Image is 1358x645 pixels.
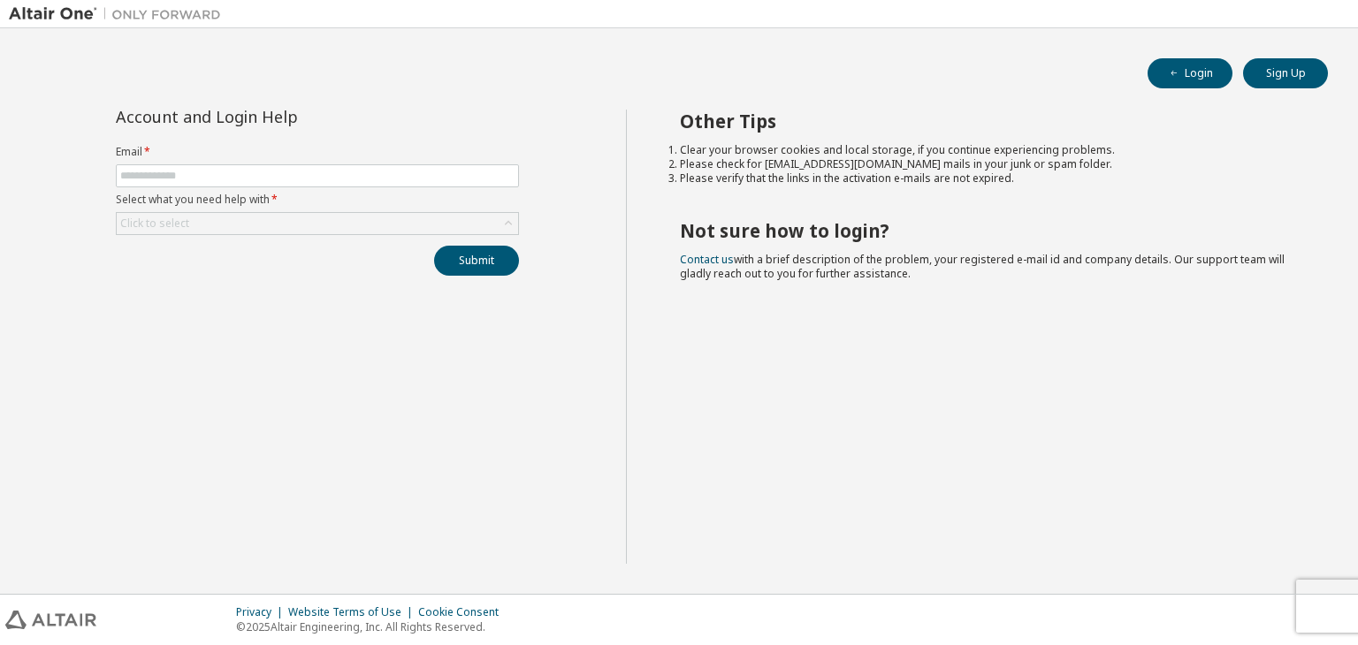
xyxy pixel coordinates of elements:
li: Please verify that the links in the activation e-mails are not expired. [680,171,1297,186]
button: Login [1148,58,1232,88]
li: Please check for [EMAIL_ADDRESS][DOMAIN_NAME] mails in your junk or spam folder. [680,157,1297,171]
h2: Other Tips [680,110,1297,133]
div: Website Terms of Use [288,605,418,619]
span: with a brief description of the problem, your registered e-mail id and company details. Our suppo... [680,252,1285,281]
div: Privacy [236,605,288,619]
img: altair_logo.svg [5,611,96,629]
a: Contact us [680,252,734,267]
li: Clear your browser cookies and local storage, if you continue experiencing problems. [680,143,1297,157]
div: Cookie Consent [418,605,509,619]
img: Altair One [9,5,230,23]
p: © 2025 Altair Engineering, Inc. All Rights Reserved. [236,619,509,634]
div: Account and Login Help [116,110,439,124]
label: Email [116,145,519,159]
h2: Not sure how to login? [680,219,1297,242]
button: Sign Up [1243,58,1328,88]
label: Select what you need help with [116,193,519,207]
div: Click to select [117,213,518,234]
button: Submit [434,246,519,276]
div: Click to select [120,216,189,231]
